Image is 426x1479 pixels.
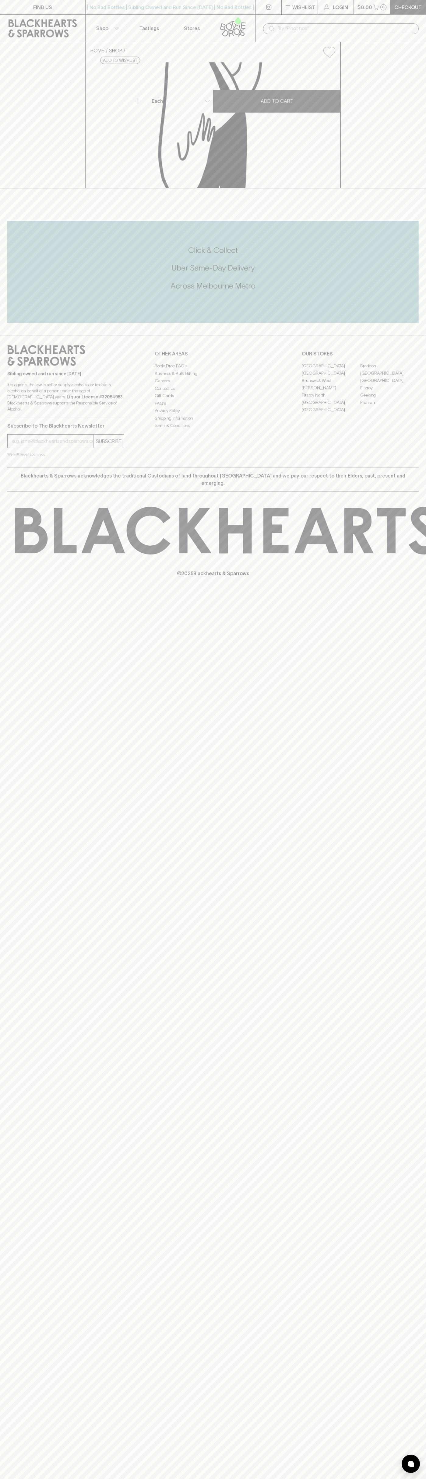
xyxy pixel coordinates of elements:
[278,24,414,33] input: Try "Pinot noir"
[155,385,272,392] a: Contact Us
[360,399,419,406] a: Prahran
[394,4,422,11] p: Checkout
[155,407,272,414] a: Privacy Policy
[155,422,272,429] a: Terms & Conditions
[86,15,128,42] button: Shop
[7,245,419,255] h5: Click & Collect
[12,436,93,446] input: e.g. jane@blackheartsandsparrows.com.au
[261,97,293,105] p: ADD TO CART
[7,422,124,429] p: Subscribe to The Blackhearts Newsletter
[302,391,360,399] a: Fitzroy North
[360,377,419,384] a: [GEOGRAPHIC_DATA]
[7,221,419,323] div: Call to action block
[302,406,360,413] a: [GEOGRAPHIC_DATA]
[96,438,121,445] p: SUBSCRIBE
[155,377,272,385] a: Careers
[155,350,272,357] p: OTHER AREAS
[302,362,360,369] a: [GEOGRAPHIC_DATA]
[100,57,140,64] button: Add to wishlist
[302,369,360,377] a: [GEOGRAPHIC_DATA]
[155,362,272,370] a: Bottle Drop FAQ's
[302,399,360,406] a: [GEOGRAPHIC_DATA]
[7,371,124,377] p: Sibling owned and run since [DATE]
[155,414,272,422] a: Shipping Information
[302,377,360,384] a: Brunswick West
[67,394,123,399] strong: Liquor License #32064953
[7,281,419,291] h5: Across Melbourne Metro
[357,4,372,11] p: $0.00
[292,4,315,11] p: Wishlist
[302,350,419,357] p: OUR STORES
[184,25,200,32] p: Stores
[86,62,340,188] img: Indigo Mandarin Bergamot & Lemon Myrtle Soda 330ml
[33,4,52,11] p: FIND US
[360,369,419,377] a: [GEOGRAPHIC_DATA]
[7,382,124,412] p: It is against the law to sell or supply alcohol to, or to obtain alcohol on behalf of a person un...
[321,44,338,60] button: Add to wishlist
[408,1461,414,1467] img: bubble-icon
[12,472,414,487] p: Blackhearts & Sparrows acknowledges the traditional Custodians of land throughout [GEOGRAPHIC_DAT...
[128,15,171,42] a: Tastings
[382,5,385,9] p: 0
[333,4,348,11] p: Login
[139,25,159,32] p: Tastings
[155,370,272,377] a: Business & Bulk Gifting
[302,384,360,391] a: [PERSON_NAME]
[360,384,419,391] a: Fitzroy
[7,263,419,273] h5: Uber Same-Day Delivery
[360,391,419,399] a: Geelong
[7,451,124,457] p: We will never spam you
[90,48,104,53] a: HOME
[213,90,340,113] button: ADD TO CART
[155,400,272,407] a: FAQ's
[93,435,124,448] button: SUBSCRIBE
[109,48,122,53] a: SHOP
[152,97,163,105] p: Each
[96,25,108,32] p: Shop
[155,392,272,400] a: Gift Cards
[360,362,419,369] a: Braddon
[149,95,213,107] div: Each
[171,15,213,42] a: Stores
